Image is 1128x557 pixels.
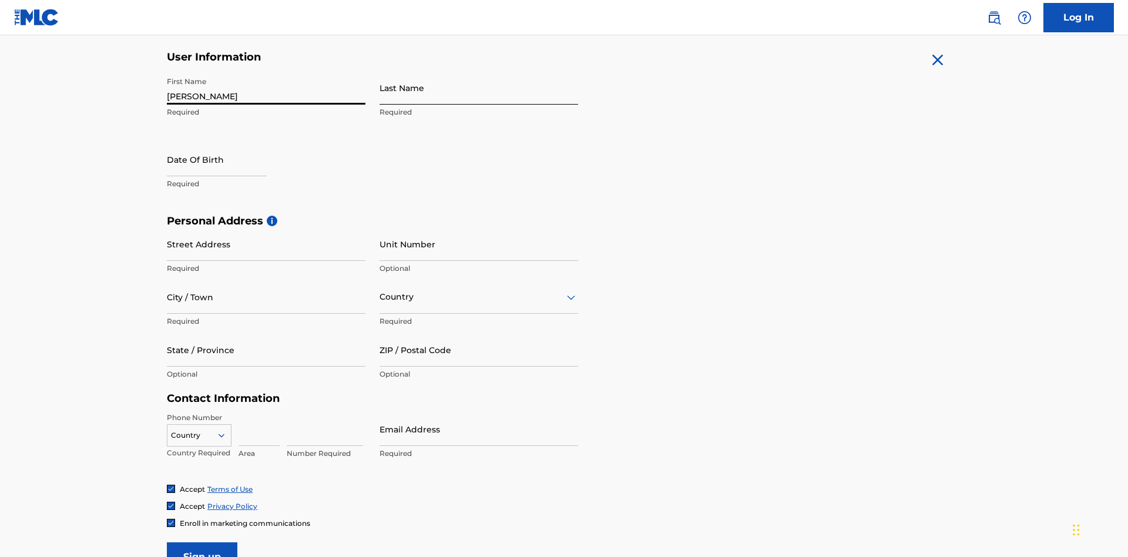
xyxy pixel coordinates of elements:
p: Required [167,263,365,274]
p: Country Required [167,448,231,458]
p: Optional [380,263,578,274]
img: checkbox [167,485,174,492]
img: checkbox [167,519,174,526]
p: Optional [167,369,365,380]
div: Drag [1073,512,1080,548]
span: Accept [180,502,205,511]
a: Terms of Use [207,485,253,494]
p: Required [380,448,578,459]
p: Required [380,107,578,118]
img: close [928,51,947,69]
a: Public Search [982,6,1006,29]
p: Number Required [287,448,363,459]
p: Optional [380,369,578,380]
p: Required [380,316,578,327]
p: Required [167,179,365,189]
div: Help [1013,6,1036,29]
iframe: Chat Widget [1069,501,1128,557]
img: MLC Logo [14,9,59,26]
span: i [267,216,277,226]
span: Accept [180,485,205,494]
h5: Contact Information [167,392,578,405]
p: Required [167,316,365,327]
p: Area [239,448,280,459]
h5: Personal Address [167,214,961,228]
img: search [987,11,1001,25]
p: Required [167,107,365,118]
a: Privacy Policy [207,502,257,511]
h5: User Information [167,51,578,64]
a: Log In [1043,3,1114,32]
span: Enroll in marketing communications [180,519,310,528]
img: checkbox [167,502,174,509]
img: help [1018,11,1032,25]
